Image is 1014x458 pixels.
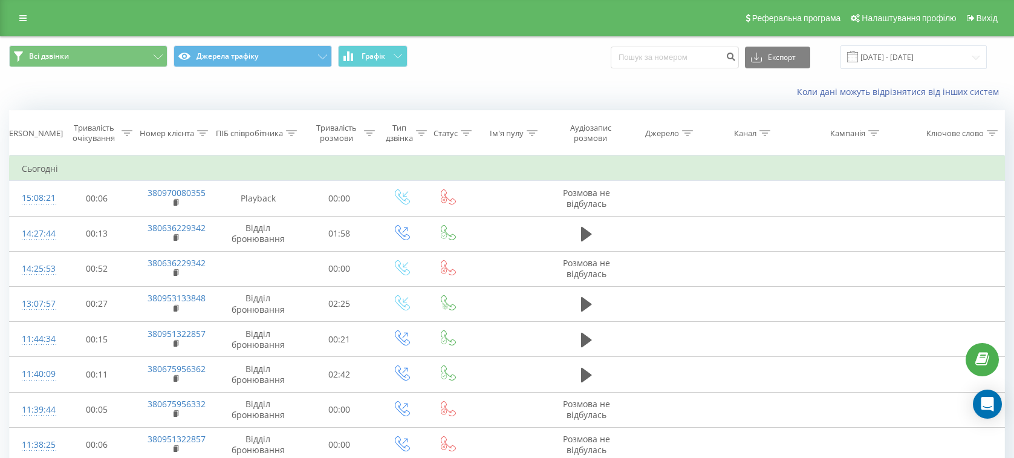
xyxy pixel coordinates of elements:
[301,392,378,427] td: 00:00
[752,13,841,23] span: Реферальна програма
[362,52,385,61] span: Графік
[59,286,135,321] td: 00:27
[338,45,408,67] button: Графік
[977,13,998,23] span: Вихід
[70,123,119,143] div: Тривалість очікування
[611,47,739,68] input: Пошук за номером
[59,216,135,251] td: 00:13
[59,181,135,216] td: 00:06
[22,186,47,210] div: 15:08:21
[301,357,378,392] td: 02:42
[22,362,47,386] div: 11:40:09
[301,251,378,286] td: 00:00
[148,398,206,410] a: 380675956332
[22,433,47,457] div: 11:38:25
[973,390,1002,419] div: Open Intercom Messenger
[745,47,810,68] button: Експорт
[301,322,378,357] td: 00:21
[215,322,301,357] td: Відділ бронювання
[830,128,865,139] div: Кампанія
[862,13,956,23] span: Налаштування профілю
[10,157,1005,181] td: Сьогодні
[215,357,301,392] td: Відділ бронювання
[215,392,301,427] td: Відділ бронювання
[301,181,378,216] td: 00:00
[148,328,206,339] a: 380951322857
[301,216,378,251] td: 01:58
[434,128,458,139] div: Статус
[645,128,679,139] div: Джерело
[563,433,610,456] span: Розмова не відбулась
[734,128,756,139] div: Канал
[926,128,984,139] div: Ключове слово
[148,433,206,445] a: 380951322857
[22,222,47,246] div: 14:27:44
[148,257,206,269] a: 380636229342
[148,222,206,234] a: 380636229342
[2,128,63,139] div: [PERSON_NAME]
[386,123,413,143] div: Тип дзвінка
[563,257,610,280] span: Розмова не відбулась
[148,187,206,198] a: 380970080355
[563,398,610,420] span: Розмова не відбулась
[174,45,332,67] button: Джерела трафіку
[216,128,283,139] div: ПІБ співробітника
[215,286,301,321] td: Відділ бронювання
[215,181,301,216] td: Playback
[22,327,47,351] div: 11:44:34
[59,251,135,286] td: 00:52
[563,187,610,209] span: Розмова не відбулась
[9,45,167,67] button: Всі дзвінки
[59,357,135,392] td: 00:11
[148,363,206,375] a: 380675956362
[22,257,47,281] div: 14:25:53
[561,123,620,143] div: Аудіозапис розмови
[301,286,378,321] td: 02:25
[312,123,361,143] div: Тривалість розмови
[22,292,47,316] div: 13:07:57
[29,51,69,61] span: Всі дзвінки
[490,128,524,139] div: Ім'я пулу
[59,392,135,427] td: 00:05
[59,322,135,357] td: 00:15
[148,292,206,304] a: 380953133848
[140,128,194,139] div: Номер клієнта
[215,216,301,251] td: Відділ бронювання
[797,86,1005,97] a: Коли дані можуть відрізнятися вiд інших систем
[22,398,47,422] div: 11:39:44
